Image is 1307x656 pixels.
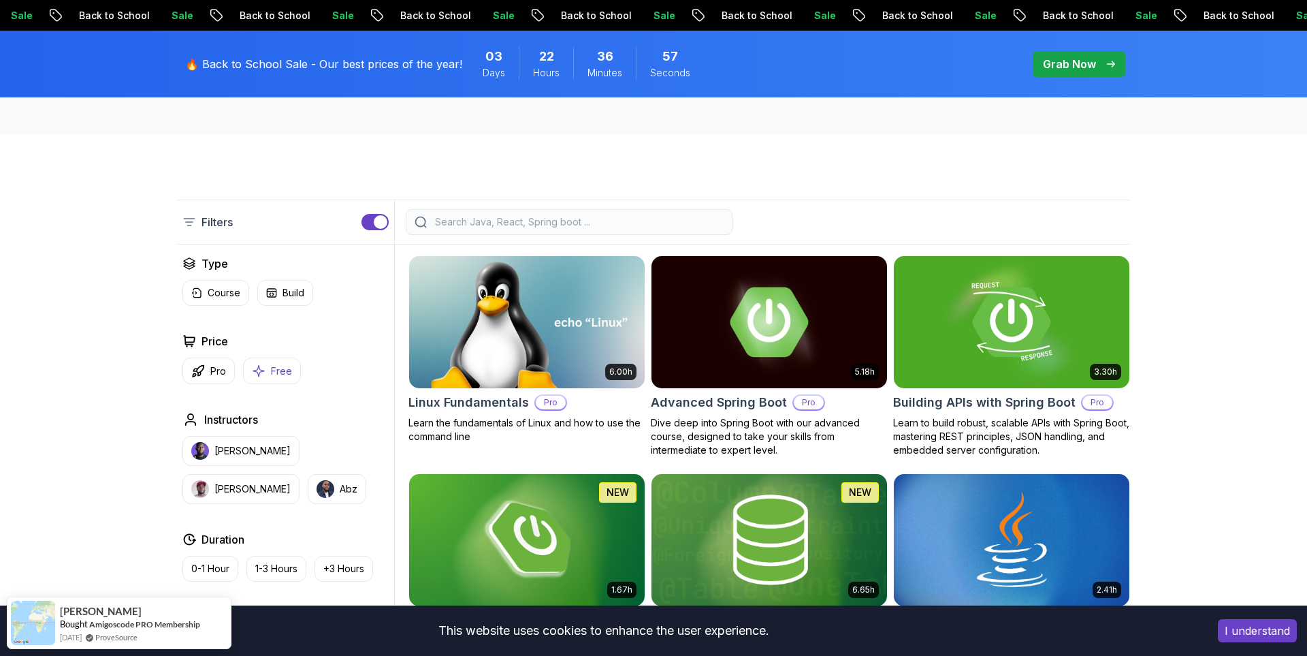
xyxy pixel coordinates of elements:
button: Pro [182,358,235,384]
a: Building APIs with Spring Boot card3.30hBuilding APIs with Spring BootProLearn to build robust, s... [893,255,1130,457]
p: 🔥 Back to School Sale - Our best prices of the year! [185,56,462,72]
h2: Advanced Spring Boot [651,393,787,412]
span: Bought [60,619,88,629]
img: Advanced Spring Boot card [651,256,887,388]
p: Grab Now [1043,56,1096,72]
span: Days [483,66,505,80]
p: Sale [630,9,673,22]
h2: Duration [201,531,244,548]
span: [PERSON_NAME] [60,606,142,617]
img: Linux Fundamentals card [409,256,645,388]
p: Back to School [858,9,951,22]
button: 1-3 Hours [246,556,306,582]
h2: Linux Fundamentals [408,393,529,412]
p: Course [208,286,240,300]
p: +3 Hours [323,562,364,576]
button: instructor img[PERSON_NAME] [182,436,300,466]
p: [PERSON_NAME] [214,444,291,458]
p: Sale [469,9,513,22]
p: Sale [790,9,834,22]
p: 1-3 Hours [255,562,297,576]
img: instructor img [317,480,334,498]
span: 57 Seconds [662,47,678,66]
img: Spring Data JPA card [651,474,887,606]
h2: Type [201,255,228,272]
button: instructor imgAbz [308,474,366,504]
button: instructor img[PERSON_NAME] [182,474,300,504]
h2: Instructors [204,411,258,428]
p: Abz [340,482,357,496]
button: Build [257,280,313,306]
button: Course [182,280,249,306]
p: 2.41h [1097,584,1117,595]
p: Pro [210,364,226,378]
img: provesource social proof notification image [11,601,55,645]
span: Seconds [650,66,690,80]
img: Java for Beginners card [894,474,1129,606]
span: Hours [533,66,560,80]
p: 3.30h [1094,366,1117,377]
a: Amigoscode PRO Membership [89,619,200,629]
p: 6.65h [852,584,875,595]
p: Sale [148,9,191,22]
button: +3 Hours [314,556,373,582]
img: Building APIs with Spring Boot card [894,256,1129,388]
p: Learn to build robust, scalable APIs with Spring Boot, mastering REST principles, JSON handling, ... [893,416,1130,457]
p: 0-1 Hour [191,562,229,576]
p: Dive deep into Spring Boot with our advanced course, designed to take your skills from intermedia... [651,416,888,457]
p: Back to School [698,9,790,22]
p: Back to School [537,9,630,22]
p: Pro [1082,396,1112,409]
button: Accept cookies [1218,619,1297,642]
a: Advanced Spring Boot card5.18hAdvanced Spring BootProDive deep into Spring Boot with our advanced... [651,255,888,457]
img: instructor img [191,442,209,460]
img: Spring Boot for Beginners card [409,474,645,606]
p: Back to School [1019,9,1112,22]
p: 1.67h [611,584,632,595]
div: This website uses cookies to enhance the user experience. [10,616,1197,646]
p: 6.00h [609,366,632,377]
p: [PERSON_NAME] [214,482,291,496]
p: Back to School [55,9,148,22]
a: ProveSource [95,631,138,643]
span: [DATE] [60,631,82,643]
p: Free [271,364,292,378]
button: Free [243,358,301,384]
p: Sale [308,9,352,22]
span: 3 Days [485,47,502,66]
span: 22 Hours [539,47,554,66]
p: Sale [1112,9,1155,22]
button: 0-1 Hour [182,556,238,582]
p: NEW [849,486,871,499]
img: instructor img [191,480,209,498]
h2: Price [201,333,228,349]
p: Back to School [376,9,469,22]
p: Pro [794,396,824,409]
p: 5.18h [855,366,875,377]
p: Sale [951,9,995,22]
a: Linux Fundamentals card6.00hLinux FundamentalsProLearn the fundamentals of Linux and how to use t... [408,255,645,443]
h2: Building APIs with Spring Boot [893,393,1076,412]
p: Build [283,286,304,300]
p: Back to School [1180,9,1272,22]
span: 36 Minutes [597,47,613,66]
input: Search Java, React, Spring boot ... [432,215,724,229]
span: Minutes [587,66,622,80]
p: Back to School [216,9,308,22]
p: Pro [536,396,566,409]
p: NEW [607,486,629,499]
p: Filters [201,214,233,230]
p: Learn the fundamentals of Linux and how to use the command line [408,416,645,443]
